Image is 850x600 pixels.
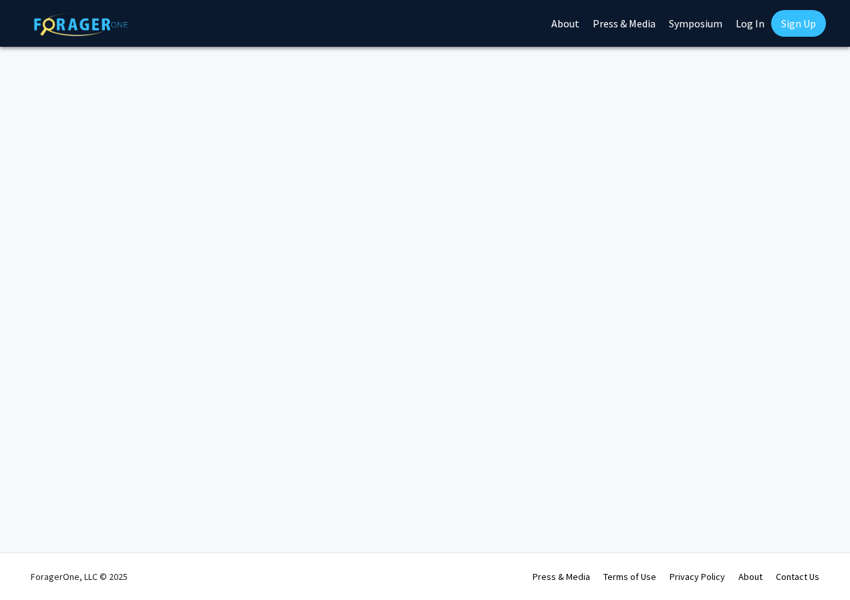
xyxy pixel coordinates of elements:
a: Press & Media [533,571,590,583]
a: Sign Up [771,10,826,37]
img: ForagerOne Logo [34,13,128,36]
a: About [738,571,762,583]
a: Terms of Use [603,571,656,583]
a: Privacy Policy [670,571,725,583]
a: Contact Us [776,571,819,583]
div: ForagerOne, LLC © 2025 [31,553,128,600]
